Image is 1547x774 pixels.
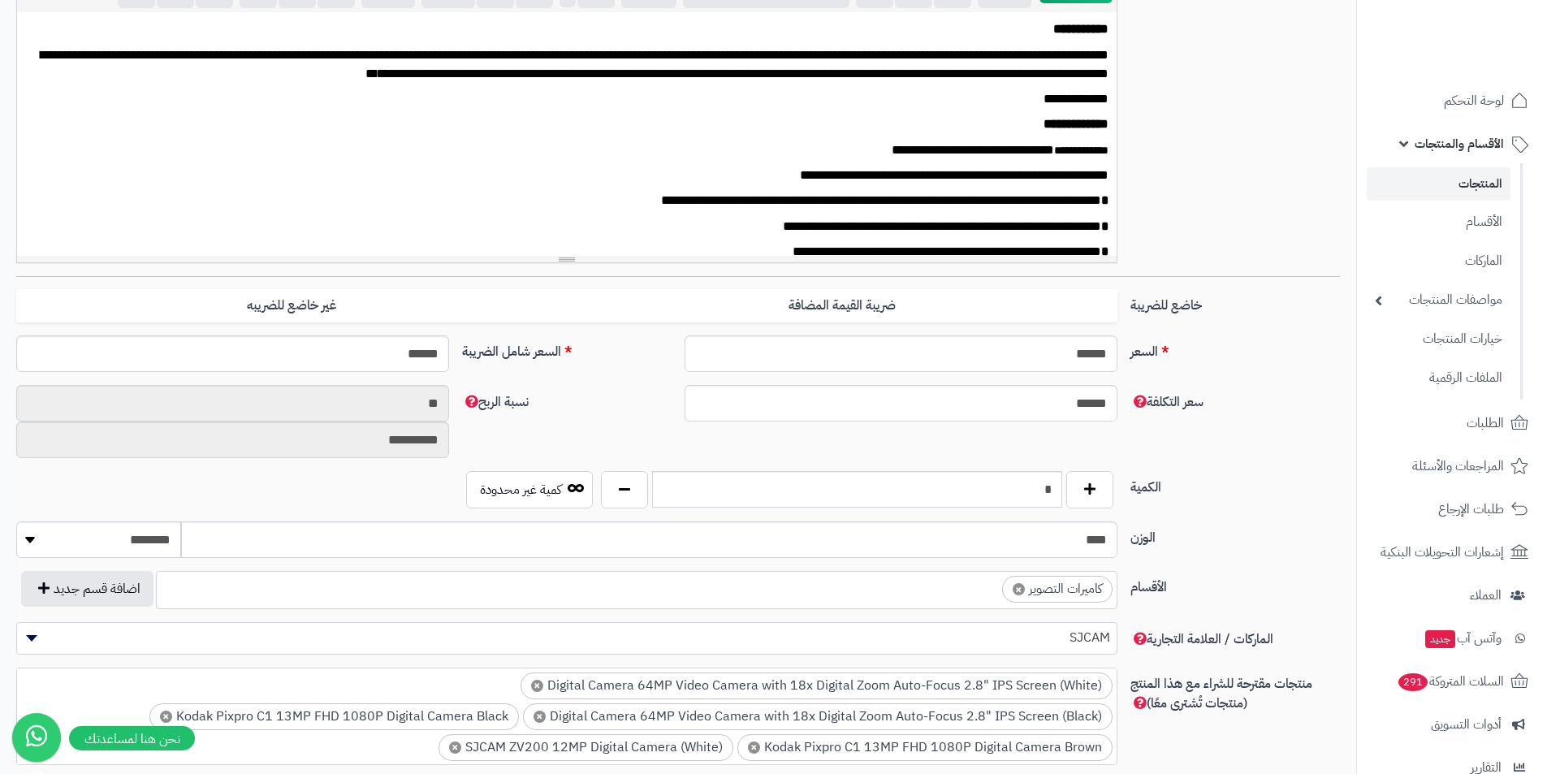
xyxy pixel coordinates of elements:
[1425,630,1455,648] span: جديد
[1367,447,1537,486] a: المراجعات والأسئلة
[1367,81,1537,120] a: لوحة التحكم
[1013,583,1025,595] span: ×
[1367,404,1537,443] a: الطلبات
[1470,584,1502,607] span: العملاء
[1367,167,1510,201] a: المنتجات
[1002,576,1113,603] li: كاميرات التصوير
[456,335,678,361] label: السعر شامل الضريبة
[1367,705,1537,744] a: أدوات التسويق
[21,571,153,607] button: اضافة قسم جديد
[160,711,172,723] span: ×
[523,703,1113,730] li: Digital Camera 64MP Video Camera with 18x Digital Zoom Auto-Focus 2.8" IPS Screen (Black)
[1367,619,1537,658] a: وآتس آبجديد
[1431,713,1502,736] span: أدوات التسويق
[531,680,543,692] span: ×
[462,392,529,412] span: نسبة الربح
[1124,471,1346,497] label: الكمية
[1367,490,1537,529] a: طلبات الإرجاع
[16,289,567,322] label: غير خاضع للضريبه
[748,742,760,754] span: ×
[449,742,461,754] span: ×
[534,711,546,723] span: ×
[1367,244,1510,279] a: الماركات
[1367,205,1510,240] a: الأقسام
[1381,541,1504,564] span: إشعارات التحويلات البنكية
[1398,673,1428,691] span: 291
[1124,571,1346,597] label: الأقسام
[1130,674,1312,713] span: منتجات مقترحة للشراء مع هذا المنتج (منتجات تُشترى معًا)
[737,734,1113,761] li: Kodak Pixpro C1 13MP FHD 1080P Digital Camera Brown
[1367,662,1537,701] a: السلات المتروكة291
[1397,670,1504,693] span: السلات المتروكة
[567,289,1117,322] label: ضريبة القيمة المضافة
[16,622,1117,655] span: SJCAM
[1124,335,1346,361] label: السعر
[149,703,519,730] li: Kodak Pixpro C1 13MP FHD 1080P Digital Camera Black
[1467,412,1504,435] span: الطلبات
[1367,576,1537,615] a: العملاء
[1424,627,1502,650] span: وآتس آب
[1124,521,1346,547] label: الوزن
[1367,322,1510,357] a: خيارات المنتجات
[1415,132,1504,155] span: الأقسام والمنتجات
[1124,289,1346,315] label: خاضع للضريبة
[1367,361,1510,396] a: الملفات الرقمية
[439,734,733,761] li: SJCAM ZV200 12MP Digital Camera (White)
[17,625,1117,650] span: SJCAM
[1367,533,1537,572] a: إشعارات التحويلات البنكية
[1444,89,1504,112] span: لوحة التحكم
[1367,283,1510,318] a: مواصفات المنتجات
[1412,455,1504,478] span: المراجعات والأسئلة
[521,672,1113,699] li: Digital Camera 64MP Video Camera with 18x Digital Zoom Auto-Focus 2.8" IPS Screen (White)
[1130,392,1203,412] span: سعر التكلفة
[1438,498,1504,521] span: طلبات الإرجاع
[1130,629,1273,649] span: الماركات / العلامة التجارية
